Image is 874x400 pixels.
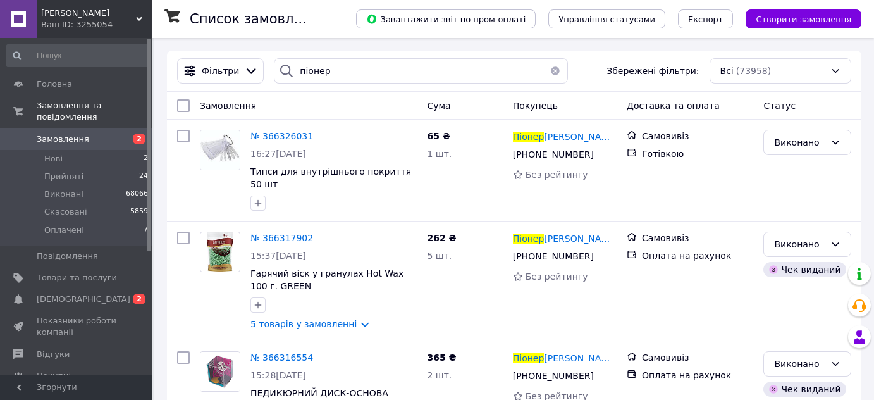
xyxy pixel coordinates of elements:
[250,166,411,189] a: Типси для внутрішнього покриття 50 шт
[37,370,71,382] span: Покупці
[736,66,771,76] span: (73958)
[513,234,545,244] span: Піонер
[126,189,148,200] span: 68066
[642,249,753,262] div: Оплата на рахунок
[513,101,558,111] span: Покупець
[526,170,588,180] span: Без рейтингу
[548,9,665,28] button: Управління статусами
[544,132,617,142] span: [PERSON_NAME]
[41,19,152,30] div: Ваш ID: 3255054
[44,225,84,236] span: Оплачені
[544,353,617,363] span: [PERSON_NAME]
[427,101,450,111] span: Cума
[133,134,145,144] span: 2
[678,9,734,28] button: Експорт
[200,351,240,392] a: Фото товару
[37,349,70,360] span: Відгуки
[756,15,851,24] span: Створити замовлення
[366,13,526,25] span: Завантажити звіт по пром-оплаті
[37,294,130,305] span: [DEMOGRAPHIC_DATA]
[37,134,89,145] span: Замовлення
[746,9,861,28] button: Створити замовлення
[774,237,825,251] div: Виконано
[513,232,617,245] a: Піонер[PERSON_NAME]
[130,206,148,218] span: 5859
[200,130,240,170] img: Фото товару
[763,101,796,111] span: Статус
[37,315,117,338] span: Показники роботи компанії
[763,382,846,397] div: Чек виданий
[513,132,545,142] span: Піонер
[427,233,456,243] span: 262 ₴
[774,357,825,371] div: Виконано
[202,65,239,77] span: Фільтри
[200,130,240,170] a: Фото товару
[427,353,456,363] span: 365 ₴
[356,9,536,28] button: Завантажити звіт по пром-оплаті
[44,189,83,200] span: Виконані
[427,370,452,380] span: 2 шт.
[200,101,256,111] span: Замовлення
[688,15,723,24] span: Експорт
[144,225,148,236] span: 7
[774,135,825,149] div: Виконано
[427,251,452,261] span: 5 шт.
[250,370,306,380] span: 15:28[DATE]
[41,8,136,19] span: Sandra_shop_ua
[544,234,617,244] span: [PERSON_NAME]
[37,251,98,262] span: Повідомлення
[733,13,861,23] a: Створити замовлення
[427,131,450,141] span: 65 ₴
[44,153,63,165] span: Нові
[642,130,753,142] div: Самовивіз
[642,351,753,364] div: Самовивіз
[558,15,655,24] span: Управління статусами
[133,294,145,304] span: 2
[526,272,588,282] span: Без рейтингу
[6,44,149,67] input: Пошук
[37,100,152,123] span: Замовлення та повідомлення
[513,353,545,363] span: Піонер
[606,65,699,77] span: Збережені фільтри:
[250,251,306,261] span: 15:37[DATE]
[250,233,313,243] a: № 366317902
[642,369,753,382] div: Оплата на рахунок
[274,58,568,84] input: Пошук за номером замовлення, ПІБ покупця, номером телефону, Email, номером накладної
[763,262,846,277] div: Чек виданий
[250,149,306,159] span: 16:27[DATE]
[513,371,594,381] span: [PHONE_NUMBER]
[190,11,318,27] h1: Список замовлень
[513,352,617,365] a: Піонер[PERSON_NAME]
[250,131,313,141] a: № 366326031
[44,206,87,218] span: Скасовані
[144,153,148,165] span: 2
[513,130,617,143] a: Піонер[PERSON_NAME]
[627,101,720,111] span: Доставка та оплата
[513,251,594,261] span: [PHONE_NUMBER]
[250,268,403,291] a: Гарячий віск у гранулах Hot Wax 100 г. GREEN
[543,58,568,84] button: Очистить
[427,149,452,159] span: 1 шт.
[207,232,234,272] img: Фото товару
[250,319,357,329] a: 5 товарів у замовленні
[139,171,148,182] span: 24
[642,147,753,160] div: Готівкою
[37,78,72,90] span: Головна
[642,232,753,244] div: Самовивіз
[250,353,313,363] a: № 366316554
[720,65,734,77] span: Всі
[200,232,240,272] a: Фото товару
[200,352,240,391] img: Фото товару
[37,272,117,284] span: Товари та послуги
[513,149,594,159] span: [PHONE_NUMBER]
[44,171,83,182] span: Прийняті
